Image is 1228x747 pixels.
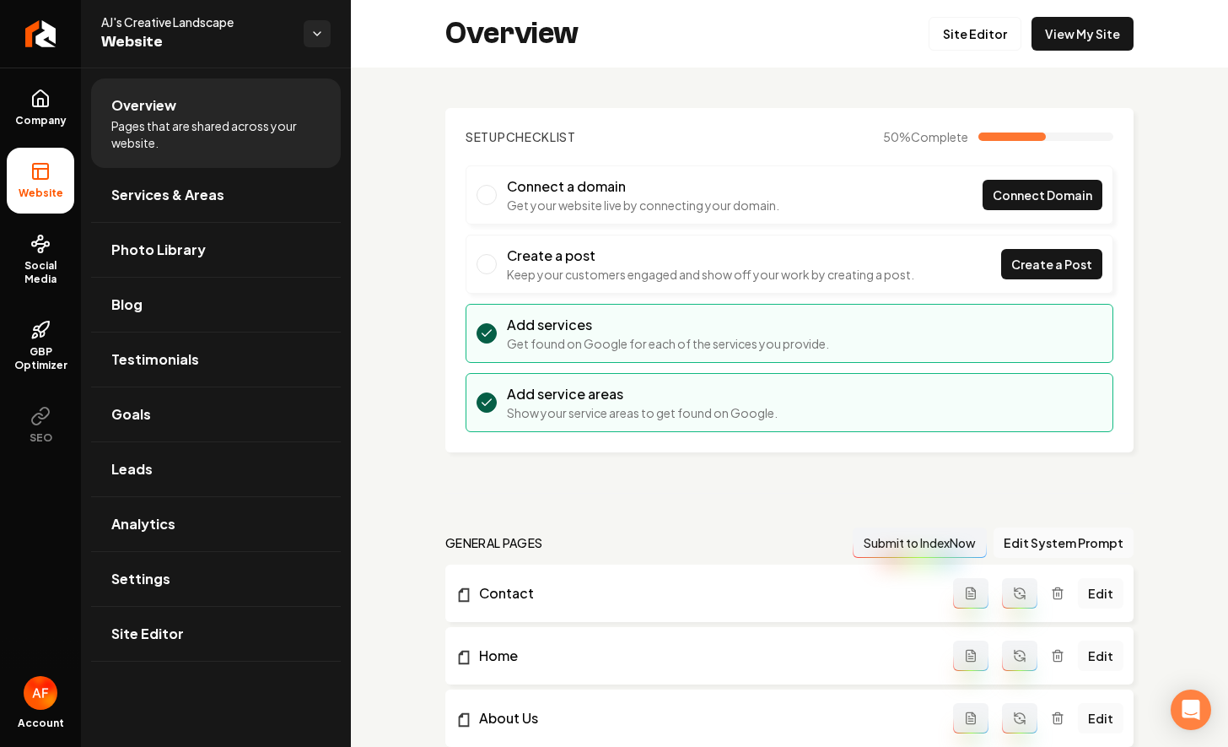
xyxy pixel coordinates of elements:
[953,703,988,733] button: Add admin page prompt
[111,624,184,644] span: Site Editor
[101,30,290,54] span: Website
[455,646,953,666] a: Home
[1078,641,1123,671] a: Edit
[507,384,778,404] h3: Add service areas
[1171,690,1211,730] div: Open Intercom Messenger
[507,335,829,352] p: Get found on Google for each of the services you provide.
[91,387,341,441] a: Goals
[111,349,199,370] span: Testimonials
[7,345,74,372] span: GBP Optimizer
[911,129,968,144] span: Complete
[111,514,175,534] span: Analytics
[994,528,1134,558] button: Edit System Prompt
[91,607,341,661] a: Site Editor
[993,187,1092,204] span: Connect Domain
[983,180,1102,210] a: Connect Domain
[455,708,953,728] a: About Us
[25,20,57,47] img: Rebolt Logo
[91,333,341,387] a: Testimonials
[8,114,73,127] span: Company
[507,197,779,214] p: Get your website live by connecting your domain.
[111,459,153,479] span: Leads
[111,569,170,589] span: Settings
[7,220,74,300] a: Social Media
[7,392,74,458] button: SEO
[7,75,74,141] a: Company
[24,676,57,710] button: Open user button
[101,14,290,30] span: AJ's Creative Landscape
[455,583,953,604] a: Contact
[12,187,70,200] span: Website
[507,404,778,421] p: Show your service areas to get found on Google.
[7,259,74,286] span: Social Media
[507,266,914,283] p: Keep your customers engaged and show off your work by creating a post.
[953,578,988,609] button: Add admin page prompt
[111,295,143,315] span: Blog
[507,176,779,197] h3: Connect a domain
[91,552,341,606] a: Settings
[1031,17,1134,51] a: View My Site
[953,641,988,671] button: Add admin page prompt
[466,128,576,145] h2: Checklist
[507,315,829,335] h3: Add services
[1078,578,1123,609] a: Edit
[91,497,341,551] a: Analytics
[91,442,341,496] a: Leads
[111,240,206,260] span: Photo Library
[7,306,74,386] a: GBP Optimizer
[111,95,176,116] span: Overview
[91,278,341,332] a: Blog
[466,129,506,144] span: Setup
[91,168,341,222] a: Services & Areas
[1011,256,1092,273] span: Create a Post
[1001,249,1102,279] a: Create a Post
[23,431,59,445] span: SEO
[18,717,64,730] span: Account
[1078,703,1123,733] a: Edit
[883,128,968,145] span: 50 %
[91,223,341,277] a: Photo Library
[111,117,320,151] span: Pages that are shared across your website.
[111,185,224,205] span: Services & Areas
[111,404,151,425] span: Goals
[445,17,579,51] h2: Overview
[929,17,1021,51] a: Site Editor
[853,528,987,558] button: Submit to IndexNow
[507,246,914,266] h3: Create a post
[24,676,57,710] img: Avan Fahimi
[445,534,543,551] h2: general pages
